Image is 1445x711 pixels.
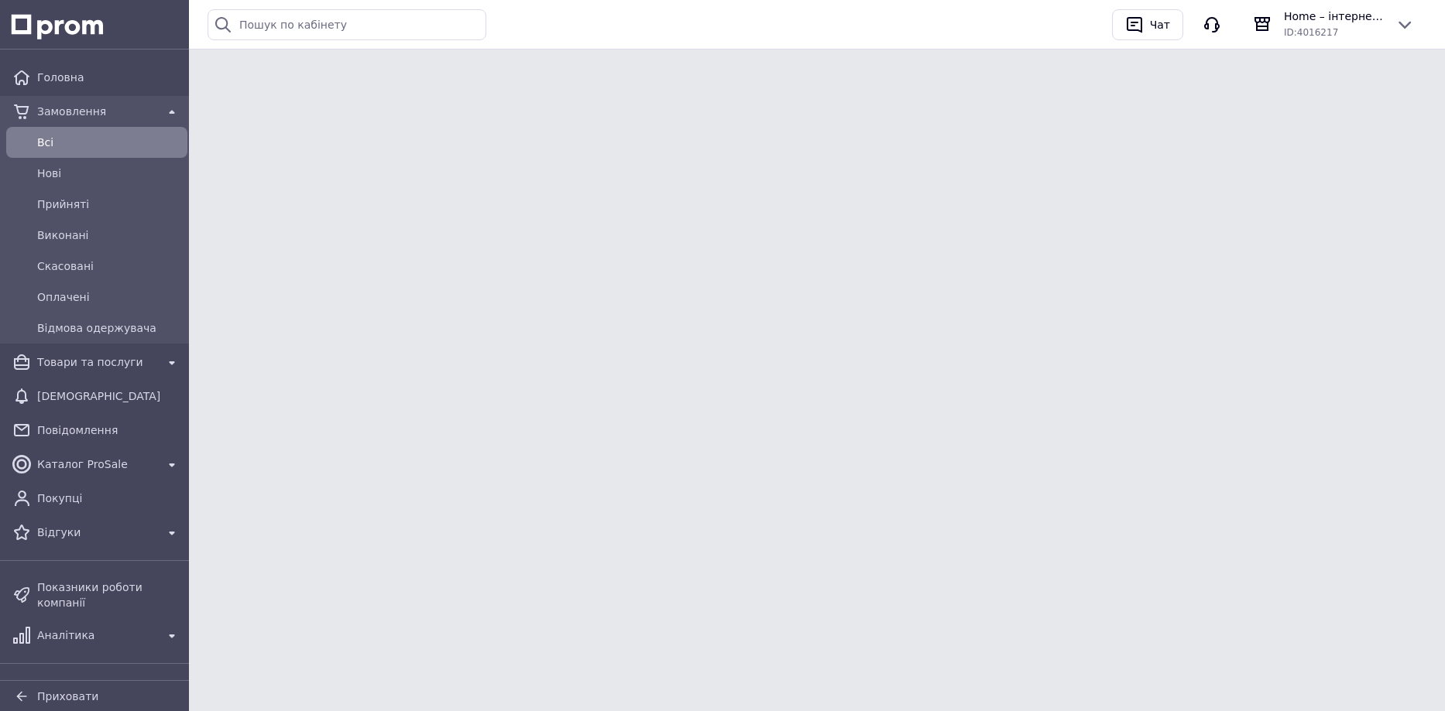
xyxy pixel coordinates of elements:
[1284,9,1383,24] span: Home – інтернет-магазин товарів для дому
[37,456,156,472] span: Каталог ProSale
[1147,13,1173,36] div: Чат
[37,289,181,305] span: Оплачені
[37,135,181,150] span: Всi
[1112,9,1183,40] button: Чат
[37,166,181,181] span: Нові
[37,690,98,702] span: Приховати
[37,258,181,274] span: Скасовані
[37,70,181,85] span: Головна
[37,104,156,119] span: Замовлення
[1284,27,1338,38] span: ID: 4016217
[37,197,181,212] span: Прийняті
[37,227,181,243] span: Виконані
[208,9,486,40] input: Пошук по кабінету
[37,320,181,336] span: Відмова одержувача
[37,525,156,540] span: Відгуки
[37,491,181,506] span: Покупці
[37,627,156,643] span: Аналітика
[37,354,156,370] span: Товари та послуги
[37,388,181,404] span: [DEMOGRAPHIC_DATA]
[37,579,181,610] span: Показники роботи компанії
[37,422,181,438] span: Повідомлення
